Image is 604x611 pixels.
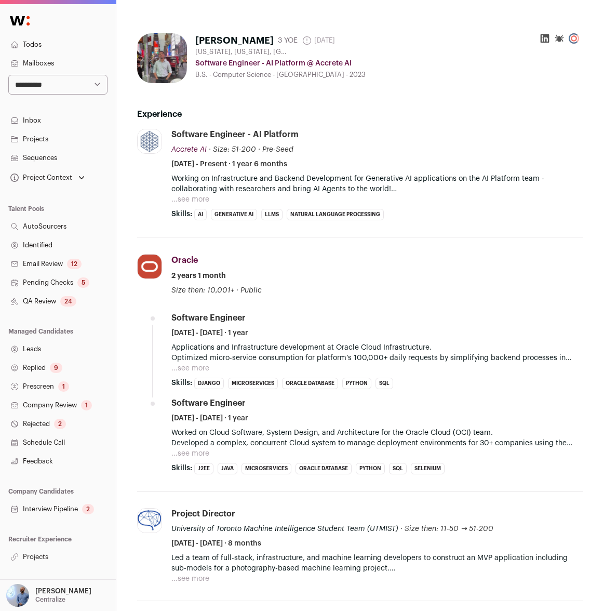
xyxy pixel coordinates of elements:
[278,35,298,46] div: 3 YOE
[171,328,248,338] span: [DATE] - [DATE] · 1 year
[171,428,583,438] p: Worked on Cloud Software, System Design, and Architecture for the Oracle Cloud (OCI) team.
[258,144,260,155] span: ·
[81,400,92,410] div: 1
[194,463,213,474] li: J2EE
[171,438,583,448] p: Developed a complex, concurrent Cloud system to manage deployment environments for 30+ companies ...
[8,170,87,185] button: Open dropdown
[389,463,407,474] li: SQL
[282,378,338,389] li: Oracle Database
[195,48,289,56] span: [US_STATE], [US_STATE], [GEOGRAPHIC_DATA]
[54,419,66,429] div: 2
[375,378,393,389] li: SQL
[171,463,192,473] span: Skills:
[8,174,72,182] div: Project Context
[4,584,93,607] button: Open dropdown
[228,378,278,389] li: Microservices
[77,277,89,288] div: 5
[171,271,226,281] span: 2 years 1 month
[171,448,209,459] button: ...see more
[195,71,583,79] div: B.S. - Computer Science - [GEOGRAPHIC_DATA] - 2023
[171,256,198,264] span: Oracle
[171,413,248,423] span: [DATE] - [DATE] · 1 year
[171,553,583,574] p: Led a team of full-stack, infrastructure, and machine learning developers to construct an MVP app...
[6,584,29,607] img: 97332-medium_jpg
[171,146,207,153] span: Accrete AI
[137,33,187,83] img: 5e503fc236c77d5dfea077d4be6a6439e9d47ec074c1837d1038eecc8e114c7f
[296,463,352,474] li: Oracle Database
[209,146,256,153] span: · Size: 51-200
[194,209,207,220] li: AI
[262,146,293,153] span: Pre-Seed
[58,381,69,392] div: 1
[171,525,398,533] span: University of Toronto Machine Intelligence Student Team (UTMIST)
[50,363,62,373] div: 9
[137,108,583,121] h2: Experience
[171,174,583,194] p: Working on Infrastructure and Backend Development for Generative AI applications on the AI Platfo...
[171,312,246,324] div: Software Engineer
[60,296,76,307] div: 24
[171,129,299,140] div: Software Engineer - AI Platform
[194,378,224,389] li: Django
[171,159,287,169] span: [DATE] - Present · 1 year 6 months
[171,397,246,409] div: Software Engineer
[400,525,493,533] span: · Size then: 11-50 → 51-200
[261,209,283,220] li: LLMs
[35,595,65,604] p: Centralize
[138,509,162,533] img: 9248175b97cc61fdc196f082e10f5a9c7e9cab405960f2d74b12291ab0bbdf7d.jpg
[171,574,209,584] button: ...see more
[195,33,274,48] h1: [PERSON_NAME]
[4,10,35,31] img: Wellfound
[171,363,209,374] button: ...see more
[171,508,235,520] div: Project Director
[236,285,238,296] span: ·
[356,463,385,474] li: Python
[287,209,384,220] li: Natural Language Processing
[171,342,583,353] p: Applications and Infrastructure development at Oracle Cloud Infrastructure.
[171,194,209,205] button: ...see more
[67,259,82,269] div: 12
[302,35,335,46] span: [DATE]
[138,129,162,153] img: 0a1b86759fbf2a0c1f756c636b28c2cd05030b8806bf9122c1a4eefc4e0b6d17.jpg
[241,463,291,474] li: Microservices
[218,463,237,474] li: Java
[82,504,94,514] div: 2
[411,463,445,474] li: Selenium
[342,378,371,389] li: Python
[171,378,192,388] span: Skills:
[171,353,583,363] p: Optimized micro-service consumption for platform’s 100,000+ daily requests by simplifying backend...
[171,209,192,219] span: Skills:
[171,287,234,294] span: Size then: 10,001+
[35,587,91,595] p: [PERSON_NAME]
[138,255,162,278] img: 9c76a23364af62e4939d45365de87dc0abf302c6cae1b266b89975f952efb27b.png
[211,209,257,220] li: Generative AI
[171,538,261,549] span: [DATE] - [DATE] · 8 months
[240,287,262,294] span: Public
[195,58,583,69] div: Software Engineer - AI Platform @ Accrete AI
